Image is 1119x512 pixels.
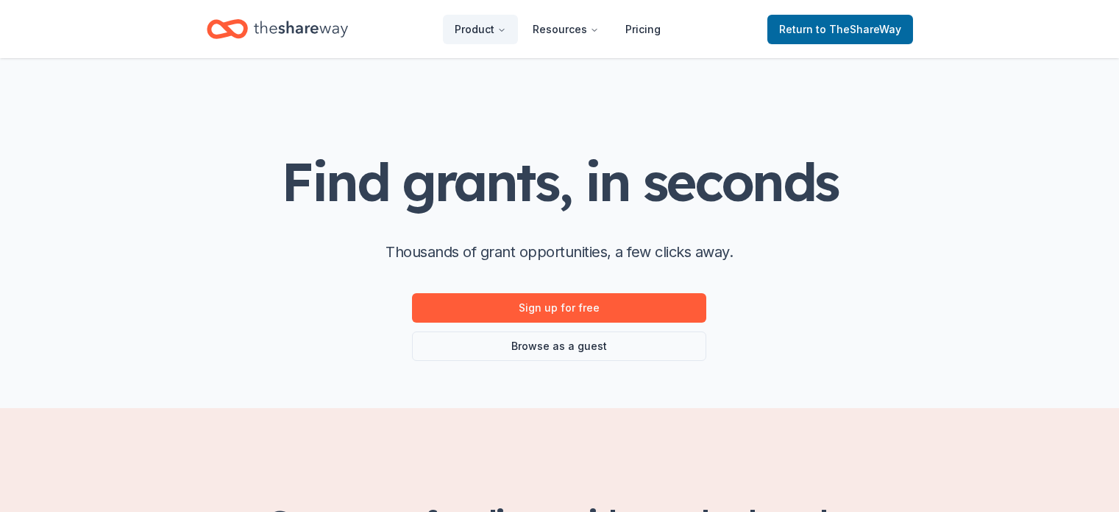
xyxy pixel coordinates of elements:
[443,12,672,46] nav: Main
[614,15,672,44] a: Pricing
[779,21,901,38] span: Return
[816,23,901,35] span: to TheShareWay
[386,240,733,264] p: Thousands of grant opportunities, a few clicks away.
[412,293,706,323] a: Sign up for free
[521,15,611,44] button: Resources
[207,12,348,46] a: Home
[281,152,837,211] h1: Find grants, in seconds
[412,332,706,361] a: Browse as a guest
[443,15,518,44] button: Product
[767,15,913,44] a: Returnto TheShareWay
